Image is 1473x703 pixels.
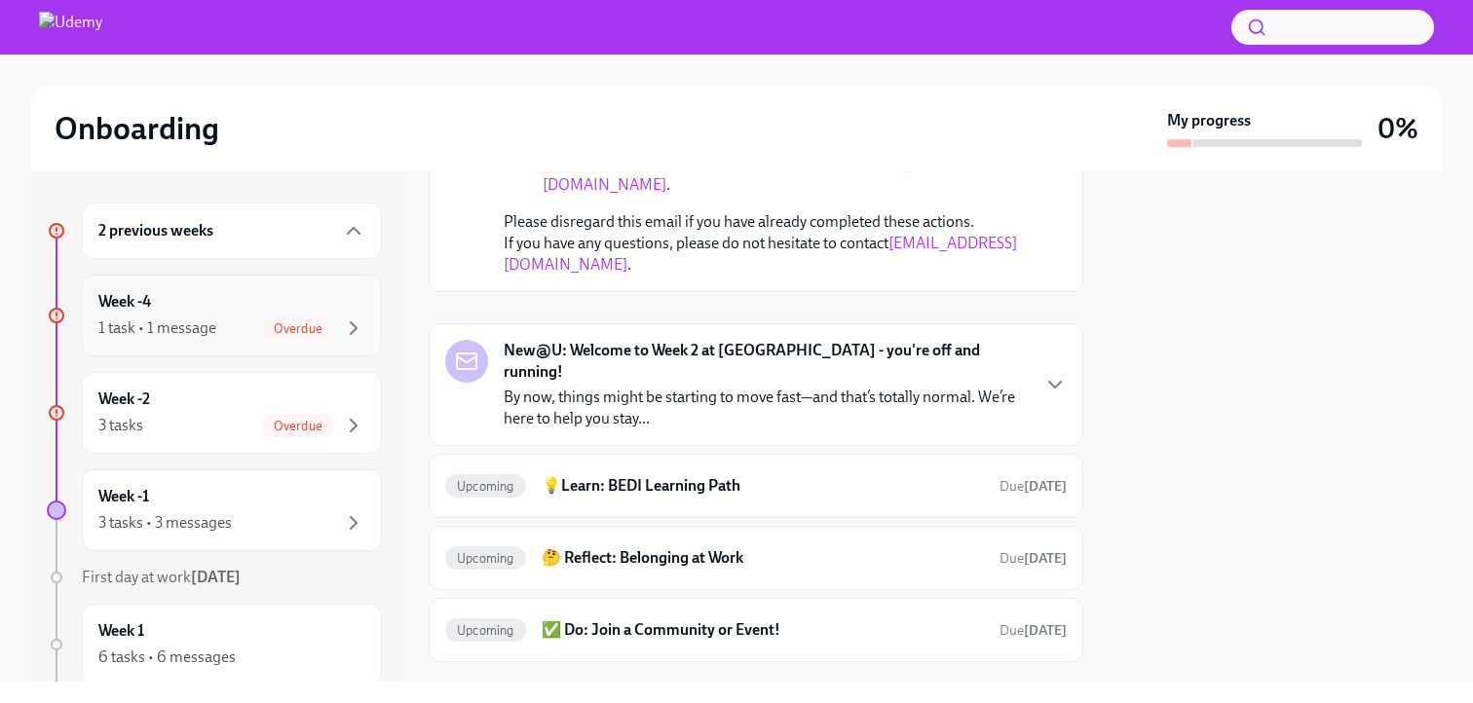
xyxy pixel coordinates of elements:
[504,211,1036,276] p: Please disregard this email if you have already completed these actions. If you have any question...
[47,469,382,551] a: Week -13 tasks • 3 messages
[98,620,144,642] h6: Week 1
[1000,550,1067,567] span: Due
[1000,621,1067,640] span: October 18th, 2025 11:00
[47,372,382,454] a: Week -23 tasksOverdue
[1024,478,1067,495] strong: [DATE]
[82,568,241,586] span: First day at work
[1000,477,1067,496] span: October 18th, 2025 11:00
[445,470,1067,501] a: Upcoming💡Learn: BEDI Learning PathDue[DATE]
[262,321,334,336] span: Overdue
[98,220,213,241] h6: 2 previous weeks
[445,542,1067,573] a: Upcoming🤔 Reflect: Belonging at WorkDue[DATE]
[542,475,984,497] h6: 💡Learn: BEDI Learning Path
[39,12,102,43] img: Udemy
[98,317,216,339] div: 1 task • 1 message
[1000,549,1067,568] span: October 18th, 2025 11:00
[445,479,526,494] span: Upcoming
[47,604,382,685] a: Week 16 tasks • 6 messages
[504,387,1028,429] p: By now, things might be starting to move fast—and that’s totally normal. We’re here to help you s...
[542,619,984,641] h6: ✅ Do: Join a Community or Event!
[47,567,382,588] a: First day at work[DATE]
[445,551,526,566] span: Upcoming
[262,419,334,433] span: Overdue
[55,109,219,148] h2: Onboarding
[98,486,149,507] h6: Week -1
[98,291,151,313] h6: Week -4
[98,647,236,668] div: 6 tasks • 6 messages
[1000,622,1067,639] span: Due
[504,340,1028,383] strong: New@U: Welcome to Week 2 at [GEOGRAPHIC_DATA] - you're off and running!
[98,415,143,436] div: 3 tasks
[1024,550,1067,567] strong: [DATE]
[445,614,1067,646] a: Upcoming✅ Do: Join a Community or Event!Due[DATE]
[1378,111,1418,146] h3: 0%
[191,568,241,586] strong: [DATE]
[82,203,382,259] div: 2 previous weeks
[1000,478,1067,495] span: Due
[98,512,232,534] div: 3 tasks • 3 messages
[445,623,526,638] span: Upcoming
[1024,622,1067,639] strong: [DATE]
[542,547,984,569] h6: 🤔 Reflect: Belonging at Work
[47,275,382,356] a: Week -41 task • 1 messageOverdue
[98,388,150,410] h6: Week -2
[1167,110,1251,131] strong: My progress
